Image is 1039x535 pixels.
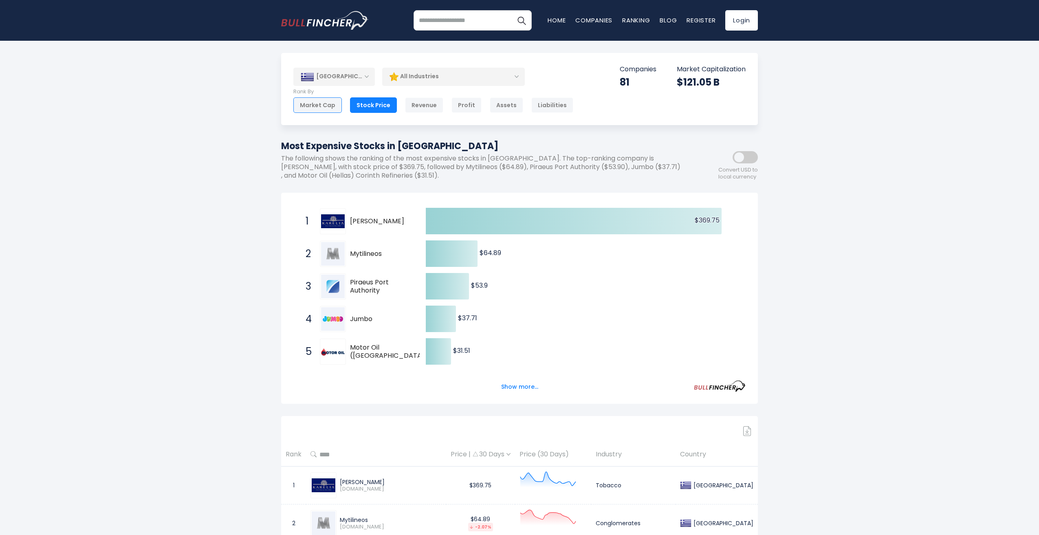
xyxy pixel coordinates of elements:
[302,214,310,228] span: 1
[691,520,753,527] div: [GEOGRAPHIC_DATA]
[293,68,375,86] div: [GEOGRAPHIC_DATA]
[490,97,523,113] div: Assets
[281,443,306,467] th: Rank
[350,315,412,324] span: Jumbo
[468,523,493,531] div: -2.07%
[687,16,715,24] a: Register
[575,16,612,24] a: Companies
[496,380,543,394] button: Show more...
[548,16,566,24] a: Home
[451,450,511,459] div: Price | 30 Days
[350,250,412,258] span: Mytilineos
[350,217,412,226] span: [PERSON_NAME]
[725,10,758,31] a: Login
[321,348,345,355] img: Motor Oil (Hellas) Corinth Refineries
[405,97,443,113] div: Revenue
[471,281,488,290] text: $53.9
[321,209,345,233] img: Karelia Tobacco
[691,482,753,489] div: [GEOGRAPHIC_DATA]
[340,478,442,486] div: [PERSON_NAME]
[531,97,573,113] div: Liabilities
[281,11,369,30] img: bullfincher logo
[350,343,428,361] span: Motor Oil ([GEOGRAPHIC_DATA]) Corinth Refineries
[677,76,746,88] div: $121.05 B
[293,88,573,95] p: Rank By
[660,16,677,24] a: Blog
[480,248,501,258] text: $64.89
[515,443,591,467] th: Price (30 Days)
[281,139,685,153] h1: Most Expensive Stocks in [GEOGRAPHIC_DATA]
[451,97,482,113] div: Profit
[312,473,335,497] img: KARE.AT.jpeg
[281,11,369,30] a: Go to homepage
[321,307,345,331] img: Jumbo
[340,524,442,531] span: [DOMAIN_NAME]
[620,76,656,88] div: 81
[695,216,720,225] text: $369.75
[591,443,676,467] th: Industry
[451,515,511,531] div: $64.89
[350,97,397,113] div: Stock Price
[302,247,310,261] span: 2
[591,467,676,504] td: Tobacco
[511,10,532,31] button: Search
[312,511,335,535] img: MYTIL.AT.png
[321,275,345,298] img: Piraeus Port Authority
[458,313,477,323] text: $37.71
[453,346,470,355] text: $31.51
[302,280,310,293] span: 3
[293,97,342,113] div: Market Cap
[340,486,442,493] span: [DOMAIN_NAME]
[340,516,442,524] div: Mytilineos
[302,312,310,326] span: 4
[321,242,345,266] img: Mytilineos
[350,278,412,295] span: Piraeus Port Authority
[622,16,650,24] a: Ranking
[620,65,656,74] p: Companies
[382,67,525,86] div: All Industries
[677,65,746,74] p: Market Capitalization
[302,345,310,359] span: 5
[281,154,685,180] p: The following shows the ranking of the most expensive stocks in [GEOGRAPHIC_DATA]. The top-rankin...
[718,167,758,181] span: Convert USD to local currency
[451,482,511,489] div: $369.75
[281,467,306,504] td: 1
